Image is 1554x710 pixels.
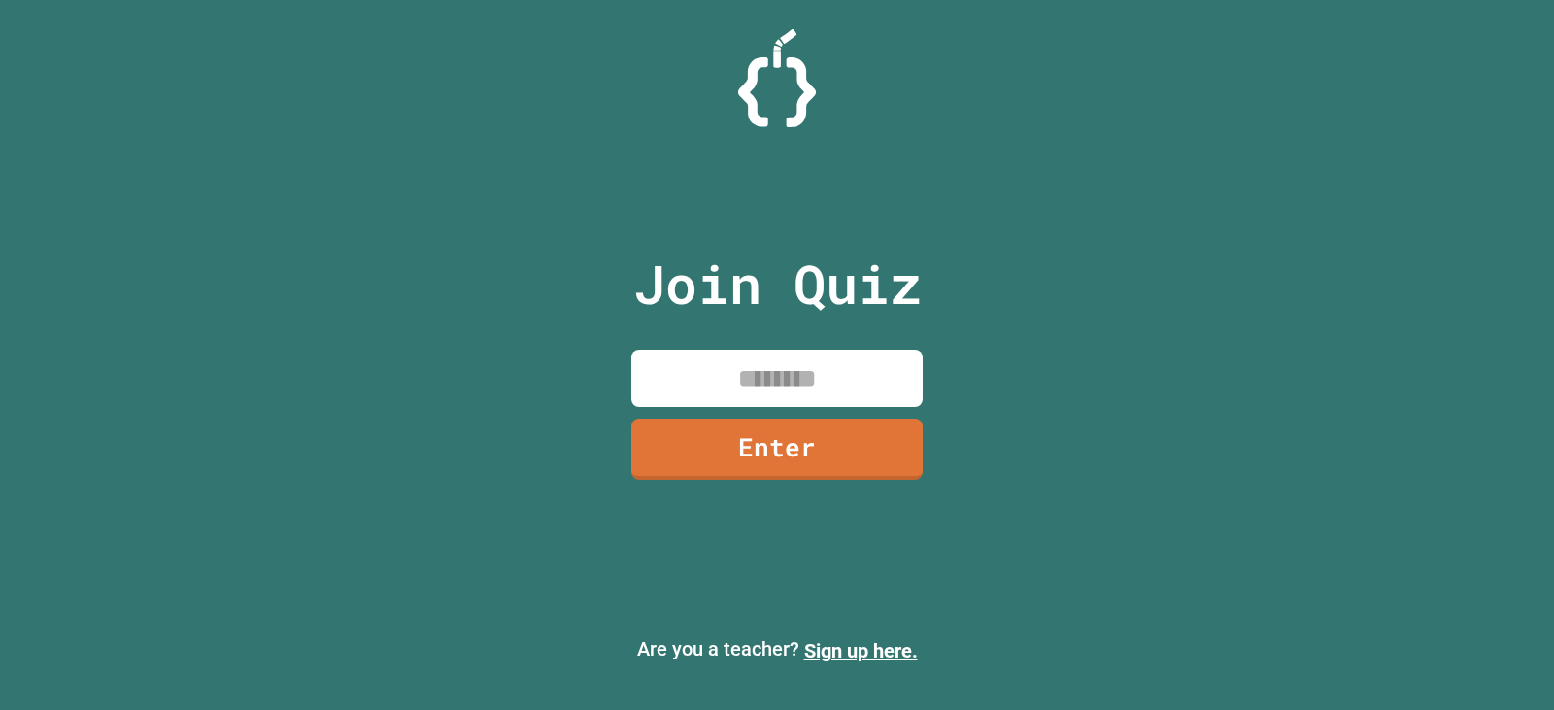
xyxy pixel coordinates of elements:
[631,419,923,480] a: Enter
[738,29,816,127] img: Logo.svg
[633,244,922,324] p: Join Quiz
[1393,548,1535,630] iframe: chat widget
[1472,632,1535,691] iframe: chat widget
[804,639,918,662] a: Sign up here.
[16,634,1538,665] p: Are you a teacher?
